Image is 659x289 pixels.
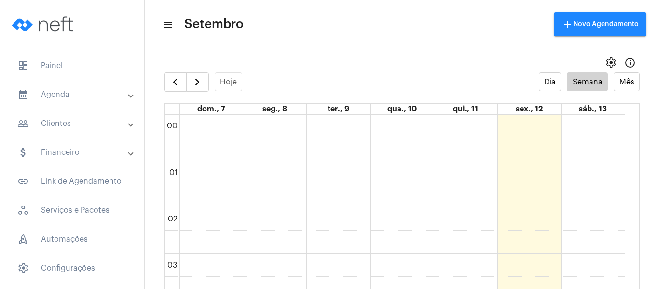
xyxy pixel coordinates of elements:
[261,104,289,114] a: 8 de setembro de 2025
[624,57,636,69] mat-icon: Info
[451,104,480,114] a: 11 de setembro de 2025
[17,234,29,245] span: sidenav icon
[620,53,640,72] button: Info
[17,89,129,100] mat-panel-title: Agenda
[17,60,29,71] span: sidenav icon
[167,168,179,177] div: 01
[165,261,179,270] div: 03
[514,104,545,114] a: 12 de setembro de 2025
[567,72,608,91] button: Semana
[605,57,617,69] span: settings
[8,5,80,43] img: logo-neft-novo-2.png
[6,141,144,164] mat-expansion-panel-header: sidenav iconFinanceiro
[10,228,135,251] span: Automações
[562,21,639,28] span: Novo Agendamento
[17,205,29,216] span: sidenav icon
[614,72,640,91] button: Mês
[186,72,209,92] button: Próximo Semana
[17,147,29,158] mat-icon: sidenav icon
[385,104,419,114] a: 10 de setembro de 2025
[562,18,573,30] mat-icon: add
[17,118,29,129] mat-icon: sidenav icon
[164,72,187,92] button: Semana Anterior
[17,147,129,158] mat-panel-title: Financeiro
[6,83,144,106] mat-expansion-panel-header: sidenav iconAgenda
[10,54,135,77] span: Painel
[17,262,29,274] span: sidenav icon
[577,104,609,114] a: 13 de setembro de 2025
[326,104,351,114] a: 9 de setembro de 2025
[6,112,144,135] mat-expansion-panel-header: sidenav iconClientes
[601,53,620,72] button: settings
[17,176,29,187] mat-icon: sidenav icon
[165,122,179,130] div: 00
[184,16,244,32] span: Setembro
[554,12,646,36] button: Novo Agendamento
[10,257,135,280] span: Configurações
[10,170,135,193] span: Link de Agendamento
[215,72,243,91] button: Hoje
[10,199,135,222] span: Serviços e Pacotes
[162,19,172,30] mat-icon: sidenav icon
[17,118,129,129] mat-panel-title: Clientes
[539,72,562,91] button: Dia
[166,215,179,223] div: 02
[17,89,29,100] mat-icon: sidenav icon
[195,104,227,114] a: 7 de setembro de 2025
